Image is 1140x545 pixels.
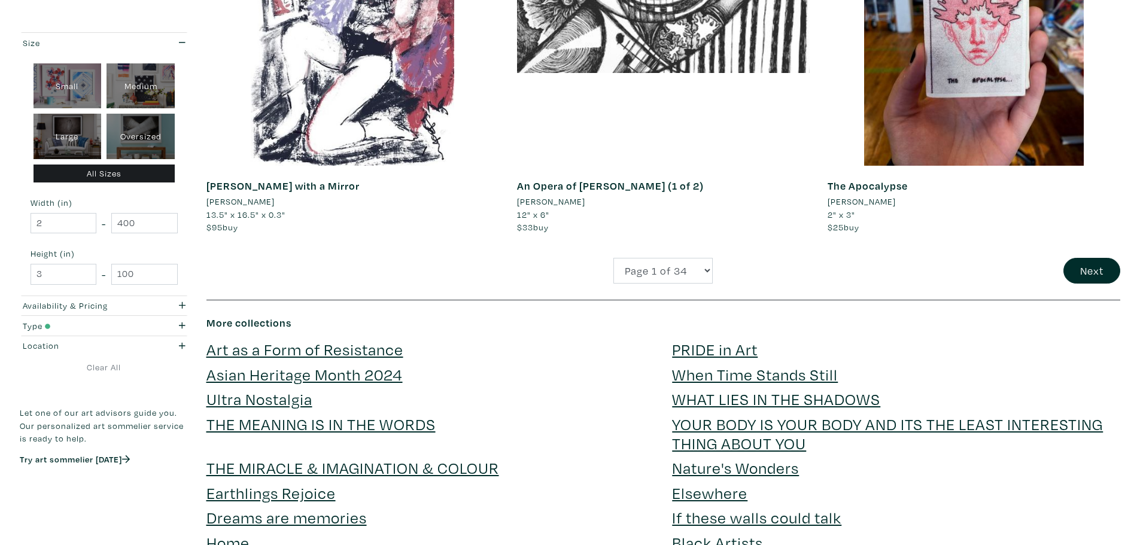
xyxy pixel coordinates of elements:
[20,316,189,336] button: Type
[828,221,844,233] span: $25
[206,482,336,503] a: Earthlings Rejoice
[206,388,312,409] a: Ultra Nostalgia
[107,114,175,159] div: Oversized
[206,195,499,208] a: [PERSON_NAME]
[517,195,585,208] li: [PERSON_NAME]
[672,364,838,385] a: When Time Stands Still
[206,339,403,360] a: Art as a Form of Resistance
[672,457,799,478] a: Nature's Wonders
[206,209,285,220] span: 13.5" x 16.5" x 0.3"
[206,221,238,233] span: buy
[20,406,189,445] p: Let one of our art advisors guide you. Our personalized art sommelier service is ready to help.
[20,477,189,503] iframe: Customer reviews powered by Trustpilot
[20,453,130,465] a: Try art sommelier [DATE]
[517,221,533,233] span: $33
[23,299,141,312] div: Availability & Pricing
[828,195,896,208] li: [PERSON_NAME]
[206,457,499,478] a: THE MIRACLE & IMAGINATION & COLOUR
[828,209,855,220] span: 2" x 3"
[672,339,758,360] a: PRIDE in Art
[672,482,747,503] a: Elsewhere
[672,388,880,409] a: WHAT LIES IN THE SHADOWS
[517,195,810,208] a: [PERSON_NAME]
[23,319,141,333] div: Type
[206,507,367,528] a: Dreams are memories
[206,316,1121,330] h6: More collections
[23,36,141,50] div: Size
[1063,258,1120,284] button: Next
[102,215,106,232] span: -
[20,336,189,356] button: Location
[31,249,178,258] small: Height (in)
[31,199,178,207] small: Width (in)
[20,361,189,374] a: Clear All
[828,195,1120,208] a: [PERSON_NAME]
[828,179,908,193] a: The Apocalypse
[20,296,189,316] button: Availability & Pricing
[517,209,549,220] span: 12" x 6"
[34,114,102,159] div: Large
[672,507,841,528] a: If these walls could talk
[206,364,403,385] a: Asian Heritage Month 2024
[517,179,704,193] a: An Opera of [PERSON_NAME] (1 of 2)
[23,339,141,352] div: Location
[517,221,549,233] span: buy
[20,33,189,53] button: Size
[102,266,106,282] span: -
[107,63,175,109] div: Medium
[206,179,360,193] a: [PERSON_NAME] with a Mirror
[672,413,1103,453] a: YOUR BODY IS YOUR BODY AND ITS THE LEAST INTERESTING THING ABOUT YOU
[34,165,175,183] div: All Sizes
[206,221,223,233] span: $95
[206,413,436,434] a: THE MEANING IS IN THE WORDS
[828,221,859,233] span: buy
[34,63,102,109] div: Small
[206,195,275,208] li: [PERSON_NAME]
